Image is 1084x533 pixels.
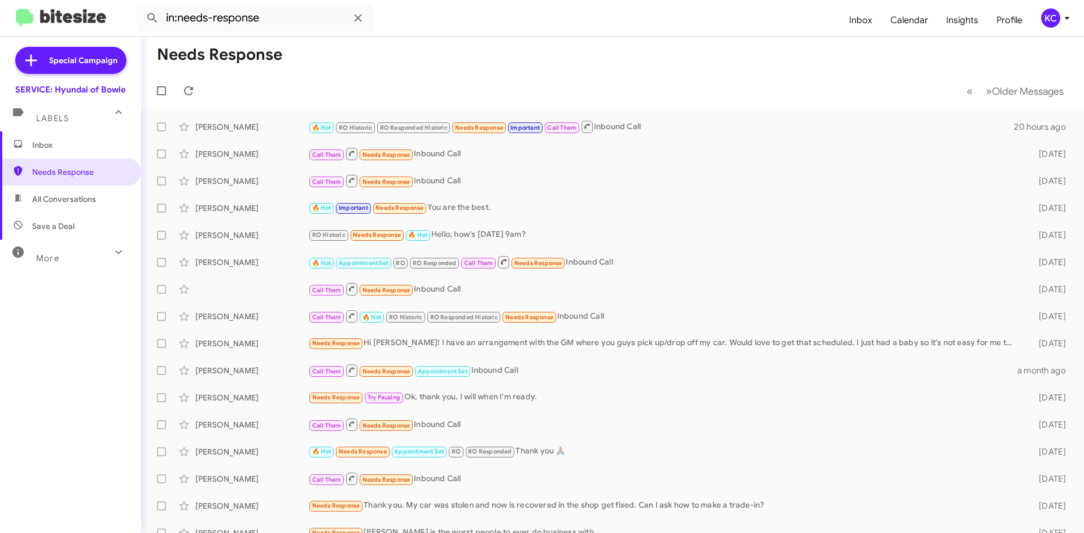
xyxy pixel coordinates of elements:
[339,259,388,267] span: Appointment Set
[36,113,69,124] span: Labels
[308,337,1021,350] div: Hi [PERSON_NAME]! I have an arrangement with the GM where you guys pick up/drop off my car. Would...
[362,151,410,158] span: Needs Response
[967,84,973,98] span: «
[987,4,1031,37] a: Profile
[32,221,75,232] span: Save a Deal
[312,151,342,158] span: Call Them
[308,201,1021,214] div: You are the best.
[195,175,308,187] div: [PERSON_NAME]
[375,204,423,212] span: Needs Response
[195,121,308,133] div: [PERSON_NAME]
[157,46,282,64] h1: Needs Response
[430,314,498,321] span: RO Responded Historic
[1041,8,1060,28] div: KC
[1021,338,1075,349] div: [DATE]
[1031,8,1072,28] button: KC
[308,499,1021,512] div: Thank you. My car was stolen and now is recovered in the shop get fixed. Can I ask how to make a ...
[455,124,503,131] span: Needs Response
[312,259,331,267] span: 🔥 Hot
[308,417,1021,431] div: Inbound Call
[308,120,1014,134] div: Inbound Call
[418,368,467,375] span: Appointment Set
[468,448,512,455] span: RO Responded
[881,4,937,37] a: Calendar
[308,174,1021,188] div: Inbound Call
[1021,500,1075,512] div: [DATE]
[312,476,342,483] span: Call Them
[15,84,126,95] div: SERVICE: Hyundai of Bowie
[312,314,342,321] span: Call Them
[312,287,342,294] span: Call Them
[36,253,59,263] span: More
[312,204,331,212] span: 🔥 Hot
[32,166,128,178] span: Needs Response
[464,259,493,267] span: Call Them
[195,257,308,268] div: [PERSON_NAME]
[992,85,1064,98] span: Older Messages
[308,391,1021,404] div: Ok, thank you, I will when I'm ready.
[362,368,410,375] span: Needs Response
[195,230,308,241] div: [PERSON_NAME]
[49,55,117,66] span: Special Campaign
[960,80,980,103] button: Previous
[195,500,308,512] div: [PERSON_NAME]
[1021,311,1075,322] div: [DATE]
[32,193,96,205] span: All Conversations
[312,178,342,186] span: Call Them
[195,446,308,457] div: [PERSON_NAME]
[1017,365,1075,376] div: a month ago
[1021,419,1075,430] div: [DATE]
[308,147,1021,161] div: Inbound Call
[1021,473,1075,484] div: [DATE]
[979,80,1070,103] button: Next
[510,124,540,131] span: Important
[353,231,401,239] span: Needs Response
[32,139,128,151] span: Inbox
[1021,446,1075,457] div: [DATE]
[308,309,1021,323] div: Inbound Call
[362,476,410,483] span: Needs Response
[394,448,444,455] span: Appointment Set
[362,422,410,429] span: Needs Response
[368,394,400,401] span: Try Pausing
[1021,148,1075,160] div: [DATE]
[396,259,405,267] span: RO
[195,148,308,160] div: [PERSON_NAME]
[308,445,1021,458] div: Thank you 🙏🏽
[1021,230,1075,241] div: [DATE]
[452,448,461,455] span: RO
[960,80,1070,103] nav: Page navigation example
[312,231,346,239] span: RO Historic
[195,365,308,376] div: [PERSON_NAME]
[339,124,372,131] span: RO Historic
[362,287,410,294] span: Needs Response
[389,314,422,321] span: RO Historic
[312,502,360,509] span: Needs Response
[1021,175,1075,187] div: [DATE]
[308,472,1021,486] div: Inbound Call
[380,124,448,131] span: RO Responded Historic
[408,231,427,239] span: 🔥 Hot
[1021,257,1075,268] div: [DATE]
[362,314,382,321] span: 🔥 Hot
[15,47,126,74] a: Special Campaign
[312,368,342,375] span: Call Them
[308,228,1021,241] div: Hello, how's [DATE] 9am?
[505,314,553,321] span: Needs Response
[137,5,374,32] input: Search
[514,259,562,267] span: Needs Response
[1021,284,1075,295] div: [DATE]
[312,448,331,455] span: 🔥 Hot
[312,340,360,347] span: Needs Response
[195,202,308,214] div: [PERSON_NAME]
[339,448,387,455] span: Needs Response
[308,363,1017,377] div: Inbound Call
[312,394,360,401] span: Needs Response
[195,419,308,430] div: [PERSON_NAME]
[547,124,576,131] span: Call Them
[195,392,308,403] div: [PERSON_NAME]
[362,178,410,186] span: Needs Response
[840,4,881,37] a: Inbox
